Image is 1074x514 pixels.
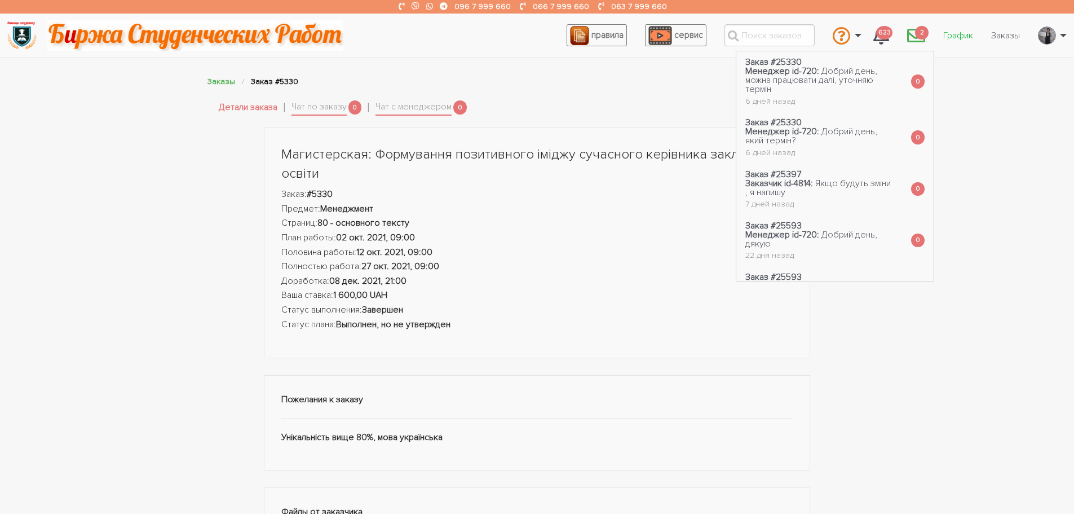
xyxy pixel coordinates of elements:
[264,375,811,471] div: Унікальність вище 80%, мова українська
[362,304,403,315] strong: Завершен
[281,303,793,318] li: Статус выполнения:
[745,149,893,157] div: 6 дней назад
[864,20,898,51] a: 623
[281,231,793,245] li: План работы:
[745,117,802,128] strong: Заказ #25330
[6,20,37,51] img: logo-135dea9cf721667cc4ddb0c1795e3ba8b7f362e3d0c04e2cc90b931989920324.png
[934,25,982,46] a: График
[567,24,627,46] a: правила
[982,25,1029,46] a: Заказы
[645,24,706,46] a: сервис
[745,126,819,137] strong: Менеджер id-720:
[251,75,298,88] li: Заказ #5330
[219,100,277,115] a: Детали заказа
[745,178,813,189] strong: Заказчик id-4814:
[736,51,902,112] a: Заказ #25330 Менеджер id-720: Добрий день, можна працювати далі, уточняю термін 6 дней назад
[307,188,333,200] strong: #5330
[356,247,432,258] strong: 12 окт. 2021, 09:00
[361,261,439,272] strong: 27 окт. 2021, 09:00
[745,169,801,180] strong: Заказ #25397
[329,275,406,287] strong: 08 дек. 2021, 21:00
[898,20,934,51] a: 2
[674,29,703,41] span: сервис
[736,112,902,163] a: Заказ #25330 Менеджер id-720: Добрий день, який термін? 6 дней назад
[648,26,672,45] img: play_icon-49f7f135c9dc9a03216cfdbccbe1e3994649169d890fb554cedf0eac35a01ba8.png
[876,26,892,40] span: 623
[745,126,877,146] span: Добрий день, який термін?
[281,216,793,231] li: Страниц:
[47,20,343,51] img: motto-2ce64da2796df845c65ce8f9480b9c9d679903764b3ca6da4b6de107518df0fe.gif
[745,271,802,283] strong: Заказ #25593
[281,145,793,183] h1: Магистерская: Формування позитивного іміджу сучасного керівника закладу освіти
[591,29,624,41] span: правила
[281,288,793,303] li: Ваша ставка:
[745,65,819,77] strong: Менеджер id-720:
[281,274,793,289] li: Доработка:
[336,232,415,243] strong: 02 окт. 2021, 09:00
[911,234,925,248] span: 0
[745,56,802,68] strong: Заказ #25330
[745,178,891,198] span: Якщо будуть зміни , я напишу
[611,2,667,11] a: 063 7 999 660
[454,2,511,11] a: 096 7 999 660
[745,229,877,249] span: Добрий день, дякую
[570,26,589,45] img: agreement_icon-feca34a61ba7f3d1581b08bc946b2ec1ccb426f67415f344566775c155b7f62c.png
[745,200,893,208] div: 7 дней назад
[911,182,925,196] span: 0
[745,229,819,240] strong: Менеджер id-720:
[724,24,815,46] input: Поиск заказов
[745,98,893,106] div: 6 дней назад
[736,163,902,214] a: Заказ #25397 Заказчик id-4814: Якщо будуть зміни , я напишу 7 дней назад
[736,214,902,266] a: Заказ #25593 Менеджер id-720: Добрий день, дякую 22 дня назад
[317,217,409,229] strong: 80 - основного тексту
[745,65,877,95] span: Добрий день, можна працювати далі, уточняю термін
[533,2,589,11] a: 066 7 999 660
[911,74,925,89] span: 0
[281,318,793,332] li: Статус плана:
[745,220,802,231] strong: Заказ #25593
[291,100,347,116] a: Чат по заказу
[453,100,467,115] span: 0
[281,245,793,260] li: Половина работы:
[1038,27,1055,45] img: 20171208_160937.jpg
[333,289,387,301] strong: 1 600,00 UAH
[281,260,793,274] li: Полностью работа:
[736,266,902,318] a: Заказ #25593 Менеджер id-720: Автор id-21: в старому форматі
[375,100,452,116] a: Чат с менеджером
[745,280,819,292] strong: Менеджер id-720:
[281,187,793,202] li: Заказ:
[915,26,929,40] span: 2
[281,202,793,217] li: Предмет:
[745,252,893,260] div: 22 дня назад
[320,203,373,214] strong: Менеджмент
[336,319,450,330] strong: Выполнен, но не утвержден
[207,77,235,86] a: Заказы
[281,394,363,405] strong: Пожелания к заказу
[348,100,362,115] span: 0
[911,130,925,144] span: 0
